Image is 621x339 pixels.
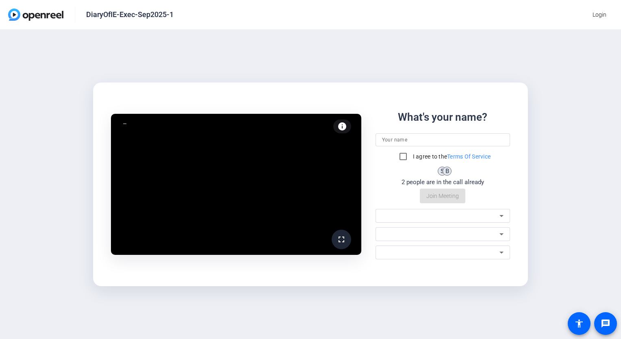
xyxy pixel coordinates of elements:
mat-icon: accessibility [574,319,584,328]
mat-icon: info [337,122,347,131]
span: Login [593,11,606,19]
button: Login [586,7,613,22]
input: Your name [382,135,504,145]
div: DiaryOfIE-Exec-Sep2025-1 [86,10,174,20]
div: S [438,167,447,176]
mat-icon: message [601,319,610,328]
img: OpenReel logo [8,9,63,21]
label: I agree to the [411,152,491,161]
div: What's your name? [398,109,487,125]
a: Terms Of Service [447,153,491,160]
mat-icon: fullscreen [337,235,346,244]
div: B [443,167,452,176]
div: 2 people are in the call already [402,178,484,187]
